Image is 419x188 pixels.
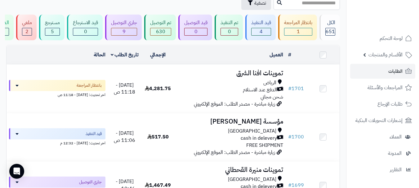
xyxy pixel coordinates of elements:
[390,133,402,141] span: العملاء
[79,179,102,185] span: جاري التوصيل
[177,70,283,77] h3: تموينات افنا الشرق
[86,131,102,137] span: قيد التنفيذ
[51,28,54,35] span: 5
[284,19,312,26] div: بانتظار المراجعة
[350,162,415,177] a: التقارير
[377,17,413,30] img: logo-2.png
[194,100,275,108] span: زيارة مباشرة - مصدر الطلب: الموقع الإلكتروني
[228,28,231,35] span: 0
[350,64,415,79] a: الطلبات
[263,79,276,86] span: الرياض
[38,15,66,40] a: مسترجع 5
[350,129,415,144] a: العملاء
[150,51,166,59] a: الإجمالي
[284,28,312,35] div: 1
[350,113,415,128] a: إشعارات التحويلات البنكية
[325,19,335,26] div: الكل
[177,15,213,40] a: قيد التوصيل 0
[66,15,104,40] a: قيد الاسترجاع 0
[246,142,283,149] span: FREE SHIPMENT
[111,19,137,26] div: جاري التوصيل
[244,15,277,40] a: قيد التنفيذ 4
[350,146,415,161] a: المدونة
[377,100,403,108] span: طلبات الإرجاع
[104,15,143,40] a: جاري التوصيل 9
[288,51,291,59] a: #
[221,19,238,26] div: تم التنفيذ
[251,19,271,26] div: قيد التنفيذ
[228,128,276,135] span: [GEOGRAPHIC_DATA]
[177,166,283,173] h3: تموينات منيرة القحطاني
[184,19,207,26] div: قيد التوصيل
[326,28,335,35] span: 651
[288,133,304,141] a: #1700
[194,28,198,35] span: 0
[390,165,402,174] span: التقارير
[270,51,283,59] a: العميل
[213,15,244,40] a: تم التنفيذ 0
[45,19,60,26] div: مسترجع
[261,93,283,101] span: شحن مجاني
[252,28,271,35] div: 4
[221,28,238,35] div: 0
[388,149,402,158] span: المدونة
[77,82,102,89] span: بانتظار المراجعة
[150,28,171,35] div: 630
[368,83,403,92] span: المراجعات والأسئلة
[241,135,277,142] span: cash in delevery
[288,133,292,141] span: #
[25,28,29,35] span: 2
[73,28,98,35] div: 0
[243,86,277,94] span: الدفع عند الاستلام
[45,28,60,35] div: 5
[111,51,139,59] a: تاريخ الطلب
[388,67,403,76] span: الطلبات
[350,31,415,46] a: لوحة التحكم
[288,85,304,92] a: #1701
[185,28,207,35] div: 0
[288,85,292,92] span: #
[194,149,275,156] span: زيارة مباشرة - مصدر الطلب: الموقع الإلكتروني
[156,28,165,35] span: 630
[22,19,32,26] div: ملغي
[9,139,105,146] div: اخر تحديث: [DATE] - 12:32 م
[9,164,24,179] div: Open Intercom Messenger
[114,81,135,96] span: [DATE] - 11:18 ص
[350,97,415,111] a: طلبات الإرجاع
[94,51,105,59] a: الحالة
[73,19,98,26] div: قيد الاسترجاع
[380,34,403,43] span: لوحة التحكم
[297,28,300,35] span: 1
[145,85,171,92] span: 4,281.75
[84,28,87,35] span: 0
[355,116,403,125] span: إشعارات التحويلات البنكية
[22,28,32,35] div: 2
[260,28,263,35] span: 4
[143,15,177,40] a: تم التوصيل 630
[350,80,415,95] a: المراجعات والأسئلة
[228,176,276,183] span: [GEOGRAPHIC_DATA]
[150,19,171,26] div: تم التوصيل
[147,133,169,141] span: 517.50
[318,15,341,40] a: الكل651
[111,28,137,35] div: 9
[277,15,318,40] a: بانتظار المراجعة 1
[177,118,283,125] h3: مؤسسة [PERSON_NAME]
[114,129,135,144] span: [DATE] - 11:06 ص
[123,28,126,35] span: 9
[9,91,105,98] div: اخر تحديث: [DATE] - 11:18 ص
[15,15,38,40] a: ملغي 2
[368,50,403,59] span: الأقسام والمنتجات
